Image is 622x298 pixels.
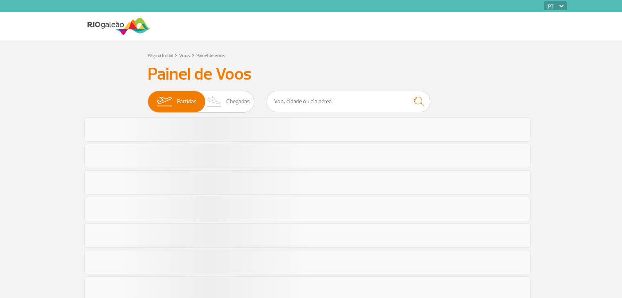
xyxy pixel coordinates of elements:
a: Painel de Voos [196,53,225,59]
img: slider-desembarque [202,91,227,112]
input: Voo, cidade ou cia aérea [267,91,430,112]
span: Chegadas [226,91,250,112]
a: Voos [179,53,190,59]
img: slider-embarque [151,91,177,112]
a: > [192,50,195,60]
h3: Painel de Voos [148,64,475,85]
a: > [175,50,177,60]
a: Página Inicial [148,53,173,59]
span: Partidas [177,91,197,112]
